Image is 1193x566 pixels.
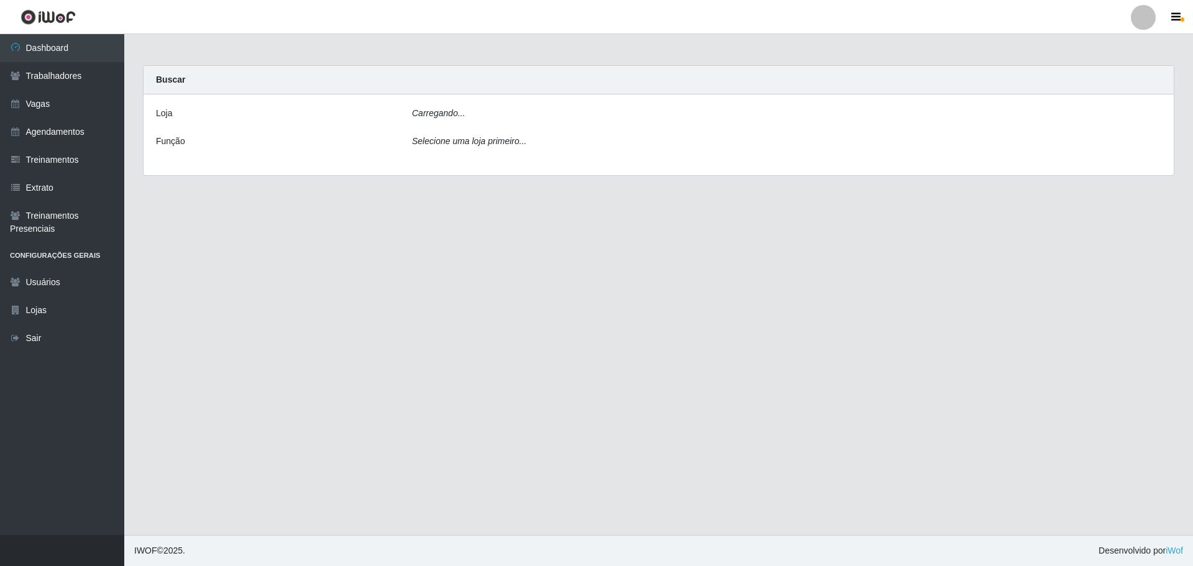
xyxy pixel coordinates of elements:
[412,108,465,118] i: Carregando...
[156,75,185,84] strong: Buscar
[156,107,172,120] label: Loja
[1166,545,1183,555] a: iWof
[21,9,76,25] img: CoreUI Logo
[134,544,185,557] span: © 2025 .
[156,135,185,148] label: Função
[134,545,157,555] span: IWOF
[1099,544,1183,557] span: Desenvolvido por
[412,136,526,146] i: Selecione uma loja primeiro...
